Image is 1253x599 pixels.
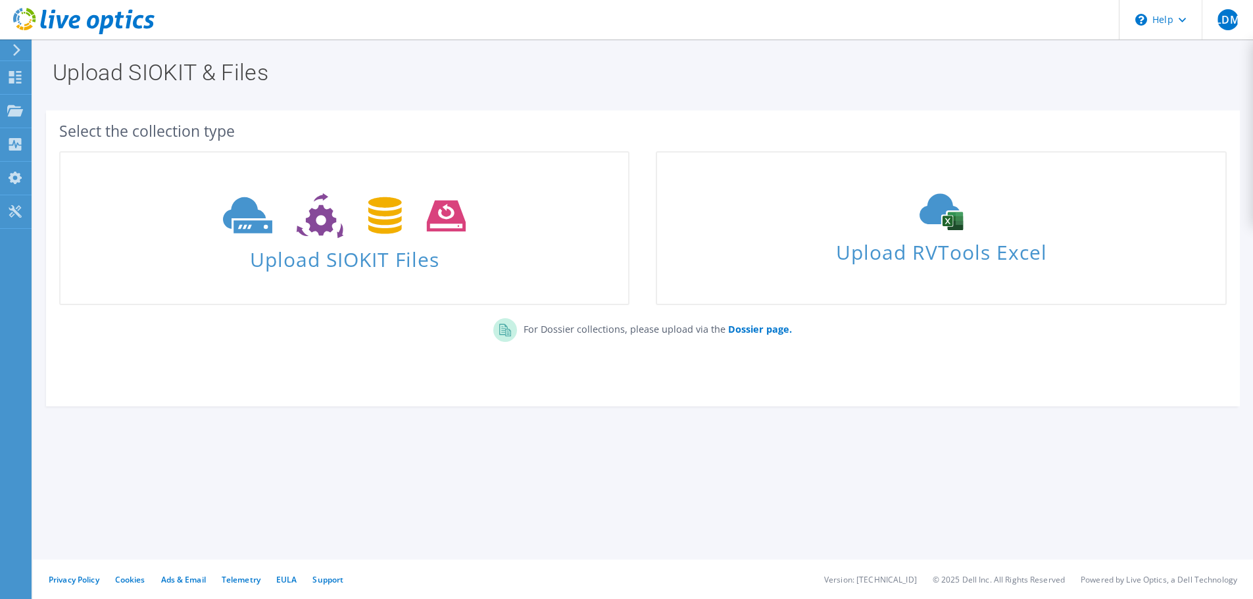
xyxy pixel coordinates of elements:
[725,323,792,335] a: Dossier page.
[115,574,145,585] a: Cookies
[824,574,917,585] li: Version: [TECHNICAL_ID]
[1135,14,1147,26] svg: \n
[1217,9,1239,30] span: LDM
[222,574,260,585] a: Telemetry
[161,574,206,585] a: Ads & Email
[61,241,628,270] span: Upload SIOKIT Files
[517,318,792,337] p: For Dossier collections, please upload via the
[933,574,1065,585] li: © 2025 Dell Inc. All Rights Reserved
[59,151,629,305] a: Upload SIOKIT Files
[1081,574,1237,585] li: Powered by Live Optics, a Dell Technology
[312,574,343,585] a: Support
[657,235,1225,263] span: Upload RVTools Excel
[59,124,1227,138] div: Select the collection type
[656,151,1226,305] a: Upload RVTools Excel
[53,61,1227,84] h1: Upload SIOKIT & Files
[728,323,792,335] b: Dossier page.
[49,574,99,585] a: Privacy Policy
[276,574,297,585] a: EULA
